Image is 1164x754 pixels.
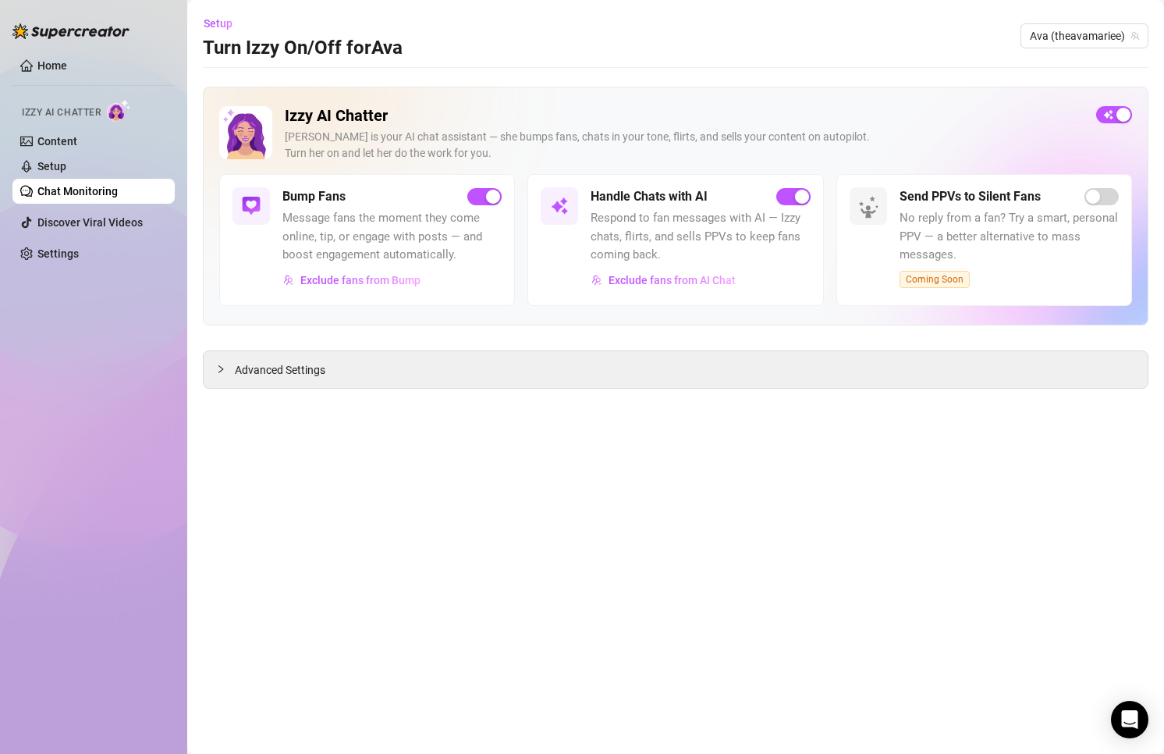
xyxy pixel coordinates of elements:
span: team [1130,31,1140,41]
img: svg%3e [283,275,294,286]
span: Exclude fans from Bump [300,274,421,286]
img: Izzy AI Chatter [219,106,272,159]
h5: Bump Fans [282,187,346,206]
button: Exclude fans from Bump [282,268,421,293]
h3: Turn Izzy On/Off for Ava [203,36,403,61]
span: No reply from a fan? Try a smart, personal PPV — a better alternative to mass messages. [900,209,1119,265]
h5: Handle Chats with AI [591,187,708,206]
div: collapsed [216,361,235,378]
span: Message fans the moment they come online, tip, or engage with posts — and boost engagement automa... [282,209,502,265]
a: Home [37,59,67,72]
a: Chat Monitoring [37,185,118,197]
a: Content [37,135,77,148]
span: Advanced Settings [235,361,325,379]
span: Exclude fans from AI Chat [609,274,736,286]
a: Settings [37,247,79,260]
span: Izzy AI Chatter [22,105,101,120]
span: Ava (theavamariee) [1030,24,1139,48]
h2: Izzy AI Chatter [285,106,1084,126]
img: svg%3e [242,197,261,215]
div: Open Intercom Messenger [1111,701,1148,738]
h5: Send PPVs to Silent Fans [900,187,1041,206]
span: Respond to fan messages with AI — Izzy chats, flirts, and sells PPVs to keep fans coming back. [591,209,810,265]
img: silent-fans-ppv-o-N6Mmdf.svg [858,196,883,221]
img: AI Chatter [107,99,131,122]
img: logo-BBDzfeDw.svg [12,23,130,39]
button: Setup [203,11,245,36]
button: Exclude fans from AI Chat [591,268,736,293]
img: svg%3e [550,197,569,215]
span: Coming Soon [900,271,970,288]
span: Setup [204,17,232,30]
a: Discover Viral Videos [37,216,143,229]
span: collapsed [216,365,225,374]
img: svg%3e [591,275,602,286]
a: Setup [37,160,66,172]
div: [PERSON_NAME] is your AI chat assistant — she bumps fans, chats in your tone, flirts, and sells y... [285,129,1084,162]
